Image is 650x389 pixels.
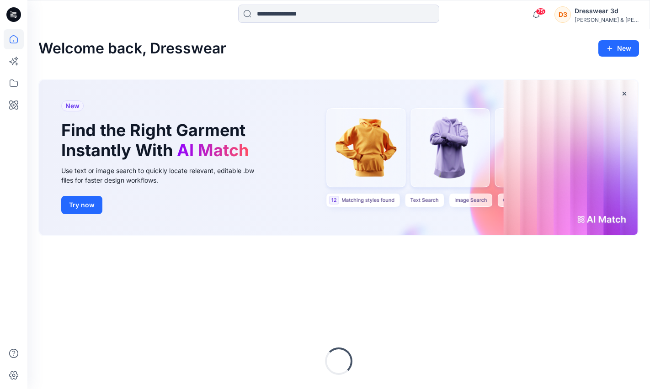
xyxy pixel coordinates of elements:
[65,100,80,111] span: New
[575,16,639,23] div: [PERSON_NAME] & [PERSON_NAME]
[575,5,639,16] div: Dresswear 3d
[536,8,546,15] span: 75
[61,121,253,160] h1: Find the Right Garment Instantly With
[554,6,571,23] div: D3
[38,40,226,57] h2: Welcome back, Dresswear
[177,140,249,160] span: AI Match
[61,196,102,214] button: Try now
[598,40,639,57] button: New
[61,166,267,185] div: Use text or image search to quickly locate relevant, editable .bw files for faster design workflows.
